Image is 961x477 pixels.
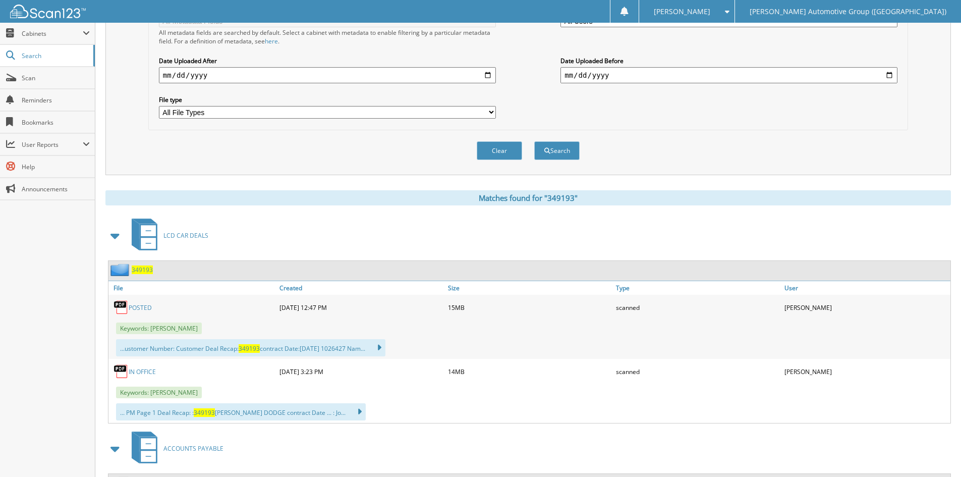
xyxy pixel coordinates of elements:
[159,67,496,83] input: start
[116,387,202,398] span: Keywords: [PERSON_NAME]
[654,9,710,15] span: [PERSON_NAME]
[159,28,496,45] div: All metadata fields are searched by default. Select a cabinet with metadata to enable filtering b...
[10,5,86,18] img: scan123-logo-white.svg
[105,190,951,205] div: Matches found for "349193"
[194,408,215,417] span: 349193
[560,57,897,65] label: Date Uploaded Before
[911,429,961,477] iframe: Chat Widget
[445,297,614,317] div: 15MB
[445,281,614,295] a: Size
[613,361,782,382] div: scanned
[613,281,782,295] a: Type
[265,37,278,45] a: here
[126,216,208,255] a: LCD CAR DEALS
[132,266,153,274] a: 349193
[159,57,496,65] label: Date Uploaded After
[129,303,152,312] a: POSTED
[22,163,90,171] span: Help
[613,297,782,317] div: scanned
[782,297,950,317] div: [PERSON_NAME]
[445,361,614,382] div: 14MB
[116,339,385,356] div: ...ustomer Number: Customer Deal Recap: contract Date:[DATE] 1026427 Nam...
[114,300,129,315] img: PDF.png
[22,140,83,149] span: User Reports
[126,429,223,468] a: ACCOUNTS PAYABLE
[22,51,88,60] span: Search
[22,118,90,127] span: Bookmarks
[22,29,83,38] span: Cabinets
[277,361,445,382] div: [DATE] 3:23 PM
[108,281,277,295] a: File
[750,9,946,15] span: [PERSON_NAME] Automotive Group ([GEOGRAPHIC_DATA])
[477,141,522,160] button: Clear
[782,281,950,295] a: User
[239,344,260,353] span: 349193
[116,403,366,420] div: ... PM Page 1 Deal Recap: : [PERSON_NAME] DODGE contract Date ... : Jo...
[782,361,950,382] div: [PERSON_NAME]
[129,367,156,376] a: IN OFFICE
[114,364,129,379] img: PDF.png
[22,74,90,82] span: Scan
[163,231,208,240] span: LCD CAR DEALS
[110,263,132,276] img: folder2.png
[22,185,90,193] span: Announcements
[277,297,445,317] div: [DATE] 12:47 PM
[163,444,223,453] span: ACCOUNTS PAYABLE
[277,281,445,295] a: Created
[22,96,90,104] span: Reminders
[534,141,580,160] button: Search
[116,323,202,334] span: Keywords: [PERSON_NAME]
[560,67,897,83] input: end
[159,95,496,104] label: File type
